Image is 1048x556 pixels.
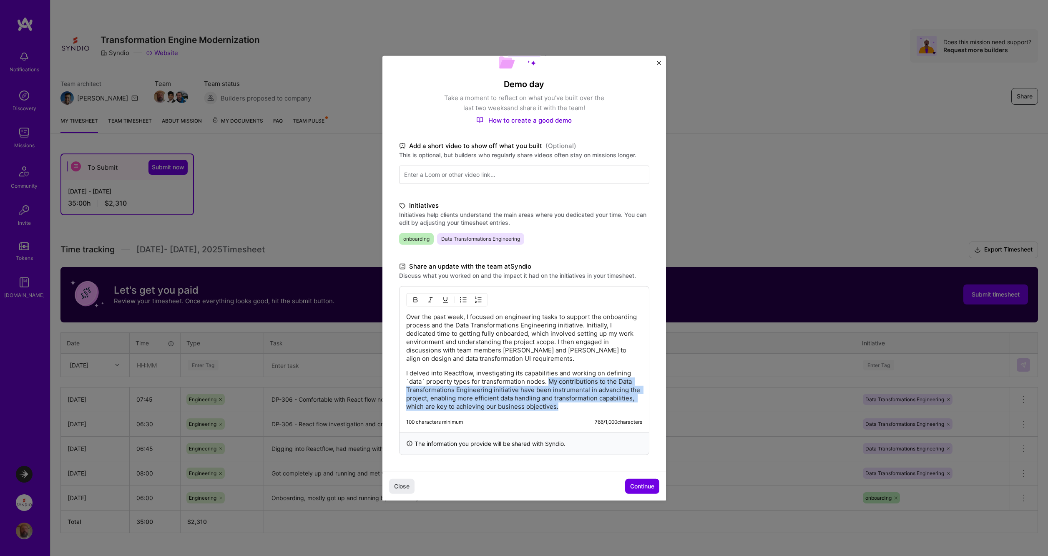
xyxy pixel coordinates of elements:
[475,296,482,303] img: OL
[399,78,649,89] h4: Demo day
[406,418,463,425] div: 100 characters minimum
[545,141,576,151] span: (Optional)
[406,439,413,448] i: icon InfoBlack
[399,151,649,158] label: This is optional, but builders who regularly share videos often stay on missions longer.
[399,141,649,151] label: Add a short video to show off what you built
[399,165,649,184] input: Enter a Loom or other video link...
[399,200,649,210] label: Initiatives
[476,117,483,123] img: How to create a good demo
[442,296,449,303] img: Underline
[460,296,467,303] img: UL
[389,479,415,494] button: Close
[427,296,434,303] img: Italic
[454,294,455,304] img: Divider
[657,60,661,69] button: Close
[399,271,649,279] label: Discuss what you worked on and the impact it had on the initiatives in your timesheet.
[406,312,642,362] p: Over the past week, I focused on engineering tasks to support the onboarding process and the Data...
[399,141,406,151] i: icon TvBlack
[399,262,406,271] i: icon DocumentBlack
[394,482,410,491] span: Close
[399,233,434,244] span: onboarding
[595,418,642,425] div: 766 / 1,000 characters
[625,479,659,494] button: Continue
[499,18,550,68] img: Demo day
[399,432,649,455] div: The information you provide will be shared with Syndio .
[399,210,649,226] label: Initiatives help clients understand the main areas where you dedicated your time. You can edit by...
[630,482,654,491] span: Continue
[437,233,524,244] span: Data Transformations Engineering
[476,116,572,124] a: How to create a good demo
[399,261,649,271] label: Share an update with the team at Syndio
[406,369,642,410] p: I delved into Reactflow, investigating its capabilities and working on defining `data` property t...
[412,296,419,303] img: Bold
[441,93,608,113] p: Take a moment to reflect on what you've built over the last two weeks and share it with the team!
[399,201,406,210] i: icon TagBlack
